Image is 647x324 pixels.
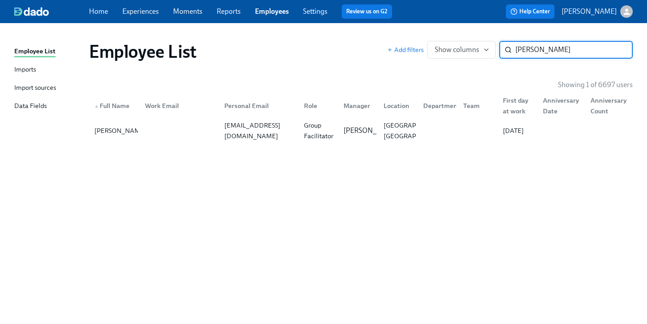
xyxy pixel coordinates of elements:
div: ▲Full Name [91,97,138,115]
a: [PERSON_NAME][EMAIL_ADDRESS][DOMAIN_NAME]Group Facilitator[PERSON_NAME][GEOGRAPHIC_DATA], [GEOGRA... [89,118,633,143]
button: Add filters [387,45,424,54]
span: Show columns [435,45,488,54]
p: [PERSON_NAME] [562,7,617,16]
div: Team [460,100,496,111]
div: Imports [14,64,36,76]
div: Team [456,97,496,115]
div: Data Fields [14,101,47,112]
a: dado [14,7,89,16]
div: Group Facilitator [300,120,337,141]
a: Moments [173,7,202,16]
button: Help Center [506,4,554,19]
h1: Employee List [89,41,197,62]
div: Anniversary Count [583,97,631,115]
a: Imports [14,64,82,76]
div: First day at work [496,97,536,115]
div: Manager [340,100,376,111]
a: Employee List [14,46,82,57]
div: Personal Email [221,100,296,111]
div: Role [297,97,337,115]
div: Department [416,97,456,115]
div: Employee List [14,46,56,57]
span: Help Center [510,7,550,16]
div: Anniversary Date [536,97,583,115]
a: Home [89,7,108,16]
div: Full Name [91,100,138,111]
a: Settings [303,7,328,16]
div: [PERSON_NAME] [91,125,150,136]
div: Anniversary Count [587,95,631,116]
span: ▲ [94,104,99,108]
button: Review us on G2 [342,4,392,19]
div: Location [376,97,417,115]
div: Work Email [142,100,217,111]
img: dado [14,7,49,16]
p: Showing 1 of 6697 users [558,80,633,90]
div: Manager [336,97,376,115]
div: [EMAIL_ADDRESS][DOMAIN_NAME] [221,120,296,141]
input: Search by name [515,41,633,59]
div: Import sources [14,83,56,94]
a: Reports [217,7,241,16]
p: [PERSON_NAME] [344,126,399,136]
div: Location [380,100,417,111]
a: Data Fields [14,101,82,112]
a: Review us on G2 [346,7,388,16]
div: Anniversary Date [539,95,583,116]
button: [PERSON_NAME] [562,5,633,18]
a: Employees [255,7,289,16]
div: Department [420,100,464,111]
div: Personal Email [217,97,296,115]
button: Show columns [427,41,496,59]
div: Role [300,100,337,111]
div: Work Email [138,97,217,115]
div: First day at work [499,95,536,116]
div: [DATE] [499,125,536,136]
a: Experiences [122,7,159,16]
a: Import sources [14,83,82,94]
div: [GEOGRAPHIC_DATA], [GEOGRAPHIC_DATA] [380,120,454,141]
